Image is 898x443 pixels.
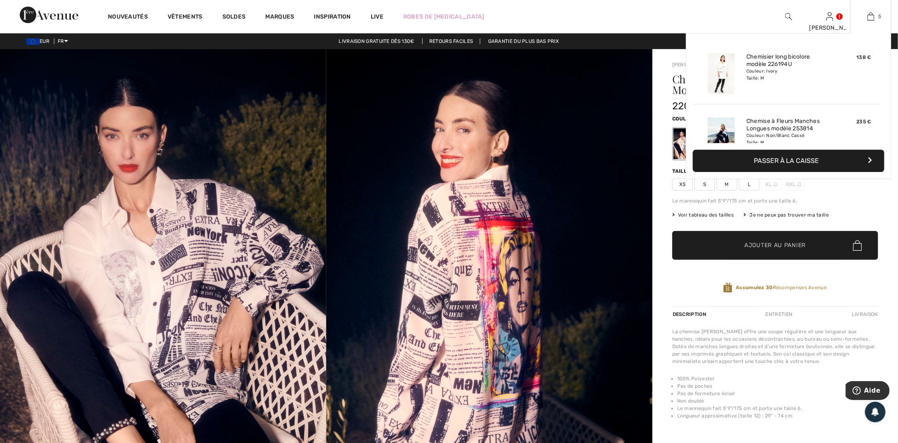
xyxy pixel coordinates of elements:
li: Pas de fermeture éclair [677,390,878,397]
a: Live [371,12,384,21]
span: L [739,178,760,191]
img: ring-m.svg [797,182,802,186]
a: Garantie du plus bas prix [482,38,566,44]
button: Ajouter au panier [672,231,878,260]
li: Longueur approximative (taille 12) : 29" - 74 cm [677,412,878,419]
div: Couleur: Noir/Blanc Cassé Taille: M [746,132,828,146]
div: Taille: [672,167,694,175]
a: Chemisier long bicolore modèle 226194U [746,53,828,68]
h1: Chemise imprimée graphique Modèle 251529 [672,74,844,95]
strong: Accumulez 30 [736,285,773,290]
span: FR [58,38,68,44]
a: Se connecter [826,12,833,20]
img: Chemise à Fleurs Manches Longues modèle 253814 [708,118,735,158]
a: Chemise à Fleurs Manches Longues modèle 253814 [746,118,828,132]
span: Ajouter au panier [745,241,806,250]
button: Passer à la caisse [693,150,884,172]
span: S [695,178,715,191]
a: [PERSON_NAME] [672,62,713,68]
img: Euro [26,38,40,45]
li: Pas de poches [677,382,878,390]
a: Retours faciles [422,38,480,44]
span: EUR [26,38,53,44]
img: Récompenses Avenue [723,282,732,293]
a: Livraison gratuite dès 130€ [332,38,421,44]
a: Marques [266,13,295,22]
img: Mes infos [826,12,833,21]
img: Chemisier long bicolore modèle 226194U [708,53,735,94]
img: 1ère Avenue [20,7,78,23]
li: Non doublé [677,397,878,405]
li: Le mannequin fait 5'9"/175 cm et porte une taille 6. [677,405,878,412]
img: ring-m.svg [774,182,778,186]
div: La chemise [PERSON_NAME] offre une coupe régulière et une longueur aux hanches, idéale pour les o... [672,328,878,365]
a: Vêtements [168,13,203,22]
li: 100% Polyester [677,375,878,382]
img: Mon panier [868,12,875,21]
img: Bag.svg [853,240,862,251]
a: Soldes [222,13,246,22]
iframe: Ouvre un widget dans lequel vous pouvez trouver plus d’informations [846,381,890,402]
span: 235 € [857,119,872,125]
span: Couleur: [672,116,699,122]
a: Robes de [MEDICAL_DATA] [403,12,484,21]
span: XXL [783,178,804,191]
span: XS [672,178,693,191]
span: M [717,178,737,191]
div: Je ne peux pas trouver ma taille [744,211,829,219]
div: Blanc Cassé/Noir [673,128,695,159]
div: Couleur: Ivory Taille: M [746,68,828,81]
a: Nouveautés [108,13,148,22]
span: XL [761,178,782,191]
div: Livraison [850,307,878,322]
a: 5 [851,12,891,21]
div: Le mannequin fait 5'9"/175 cm et porte une taille 6. [672,197,878,205]
span: 5 [879,13,882,20]
span: 138 € [857,54,872,60]
div: Entretien [759,307,800,322]
span: Récompenses Avenue [736,284,827,291]
span: 220 € [672,100,701,112]
img: recherche [785,12,792,21]
div: [PERSON_NAME] [809,24,850,32]
span: Voir tableau des tailles [672,211,734,219]
div: Description [672,307,708,322]
span: Inspiration [314,13,351,22]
